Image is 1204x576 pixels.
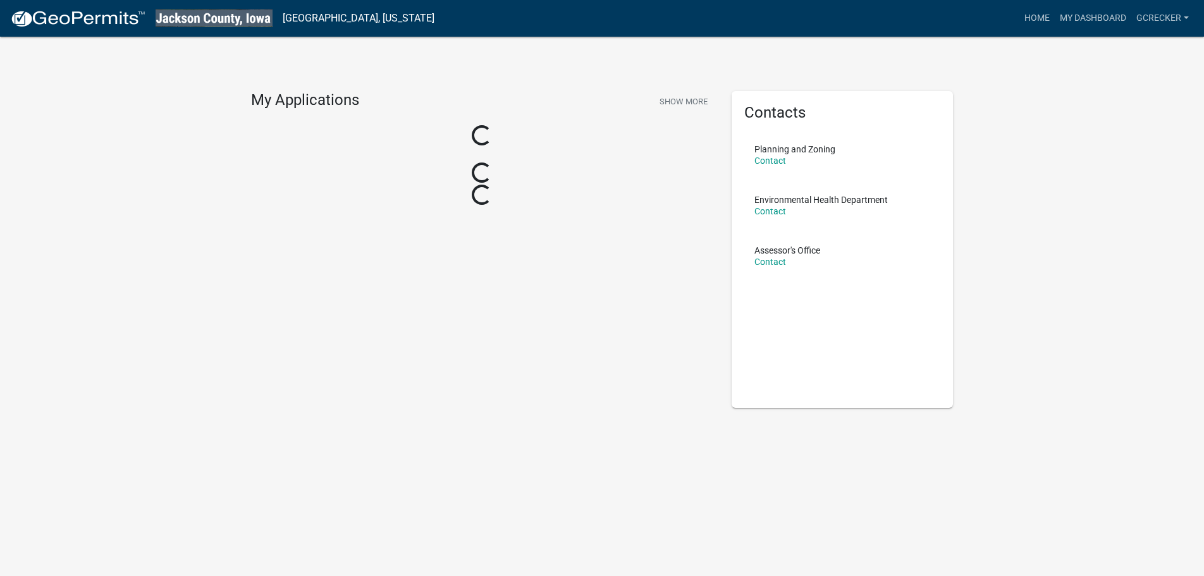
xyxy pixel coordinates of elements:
p: Planning and Zoning [754,145,835,154]
button: Show More [654,91,713,112]
h4: My Applications [251,91,359,110]
a: Contact [754,257,786,267]
a: Home [1019,6,1055,30]
p: Assessor's Office [754,246,820,255]
a: [GEOGRAPHIC_DATA], [US_STATE] [283,8,434,29]
p: Environmental Health Department [754,195,888,204]
img: Jackson County, Iowa [156,9,273,27]
a: My Dashboard [1055,6,1131,30]
a: gcrecker [1131,6,1194,30]
a: Contact [754,156,786,166]
a: Contact [754,206,786,216]
h5: Contacts [744,104,940,122]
